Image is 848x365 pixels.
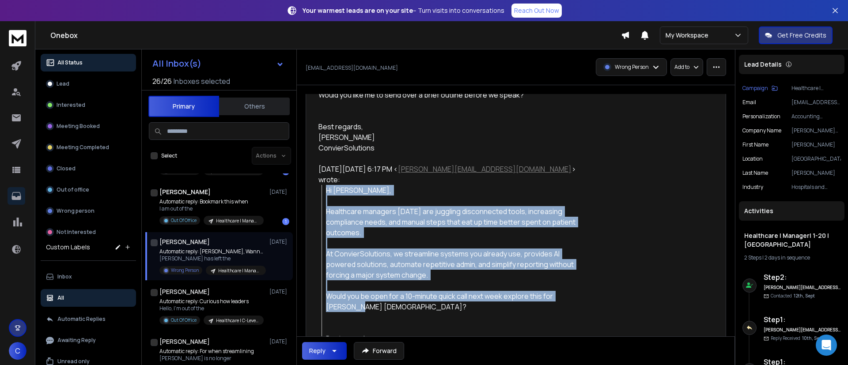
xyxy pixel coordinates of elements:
p: Out of office [57,186,89,193]
p: [GEOGRAPHIC_DATA] [791,155,841,162]
span: 10th, Sept [802,335,824,341]
p: Healthcare | Manager| 1-20 | [GEOGRAPHIC_DATA] [216,218,258,224]
div: Reply [309,346,326,355]
p: First Name [742,141,768,148]
p: Closed [57,165,76,172]
strong: Your warmest leads are on your site [303,6,413,15]
p: Meeting Booked [57,123,100,130]
button: Automatic Replies [41,310,136,328]
p: Automatic reply: Bookmark this when [159,198,264,205]
p: Email [742,99,756,106]
button: All Status [41,54,136,71]
button: Out of office [41,181,136,199]
p: All Status [57,59,83,66]
p: industry [742,184,763,191]
p: Automatic reply: For when streamlining [159,348,265,355]
p: Personalization [742,113,780,120]
p: Reply Received [771,335,824,342]
p: Get Free Credits [777,31,826,40]
p: All [57,294,64,301]
p: Reach Out Now [514,6,559,15]
button: Reply [302,342,347,360]
button: All [41,289,136,307]
p: [PERSON_NAME] has left the [159,255,265,262]
h1: [PERSON_NAME] [159,188,211,196]
h1: [PERSON_NAME] [159,337,210,346]
p: Awaiting Reply [57,337,96,344]
p: [EMAIL_ADDRESS][DOMAIN_NAME] [791,99,841,106]
p: [DATE] [269,338,289,345]
div: Activities [739,201,844,221]
a: [PERSON_NAME][EMAIL_ADDRESS][DOMAIN_NAME] [398,164,572,174]
button: Inbox [41,268,136,286]
button: Meeting Completed [41,139,136,156]
p: Out Of Office [171,217,197,224]
p: Meeting Completed [57,144,109,151]
button: All Inbox(s) [145,55,291,72]
p: Wrong Person [171,267,199,274]
p: [PERSON_NAME] [DEMOGRAPHIC_DATA] [791,127,841,134]
p: Last Name [742,169,768,177]
a: Reach Out Now [511,4,562,18]
button: Awaiting Reply [41,331,136,349]
p: Lead Details [744,60,782,69]
p: Automatic reply: Curious how leaders [159,298,264,305]
img: logo [9,30,26,46]
button: Forward [354,342,404,360]
h1: Healthcare | Manager| 1-20 | [GEOGRAPHIC_DATA] [744,231,839,249]
p: Campaign [742,85,768,92]
p: Interested [57,102,85,109]
div: Best regards, [318,121,576,132]
p: Unread only [57,358,90,365]
button: Not Interested [41,223,136,241]
div: Open Intercom Messenger [816,335,837,356]
p: [DATE] [269,238,289,245]
p: [DATE] [269,188,289,196]
h6: [PERSON_NAME][EMAIL_ADDRESS][DOMAIN_NAME] [764,284,841,291]
p: Healthcare | C-Level | 1-20 | [GEOGRAPHIC_DATA] [216,317,258,324]
p: Contacted [771,293,815,299]
h6: Step 2 : [764,272,841,282]
div: Would you like me to send over a brief outline before we speak? [318,90,576,100]
p: Inbox [57,273,72,280]
button: Interested [41,96,136,114]
p: I am out of the [159,205,264,212]
div: 1 [282,218,289,225]
h3: Inboxes selected [174,76,230,87]
p: Wrong person [57,207,95,214]
button: Meeting Booked [41,117,136,135]
button: Lead [41,75,136,93]
p: Automatic reply: [PERSON_NAME], Wanna check [159,248,265,255]
div: Hi [PERSON_NAME], Healthcare managers [DATE] are juggling disconnected tools, increasing complian... [326,185,576,365]
p: Company Name [742,127,781,134]
h1: Onebox [50,30,621,41]
p: Healthcare | Manager| 1-20 | [GEOGRAPHIC_DATA] [218,267,261,274]
p: Lead [57,80,69,87]
div: [DATE][DATE] 6:17 PM < > wrote: [318,164,576,185]
p: [PERSON_NAME] [791,141,841,148]
p: [DATE] [269,288,289,295]
button: Get Free Credits [759,26,833,44]
span: 12th, Sept [794,293,815,299]
label: Select [161,152,177,159]
h6: Step 1 : [764,314,841,325]
button: C [9,342,26,360]
p: Not Interested [57,229,96,236]
span: 26 / 26 [152,76,172,87]
div: [PERSON_NAME] [318,132,576,143]
div: | [744,254,839,261]
p: – Turn visits into conversations [303,6,504,15]
h1: All Inbox(s) [152,59,201,68]
p: Wrong Person [615,64,649,71]
p: [PERSON_NAME] is no longer [159,355,265,362]
span: 2 Steps [744,254,761,261]
p: Out Of Office [171,317,197,324]
p: Hospitals and Health Care [791,184,841,191]
p: location [742,155,763,162]
p: Automatic Replies [57,316,106,323]
h6: [PERSON_NAME][EMAIL_ADDRESS][DOMAIN_NAME] [764,327,841,333]
h1: [PERSON_NAME] [159,287,210,296]
p: Add to [674,64,689,71]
